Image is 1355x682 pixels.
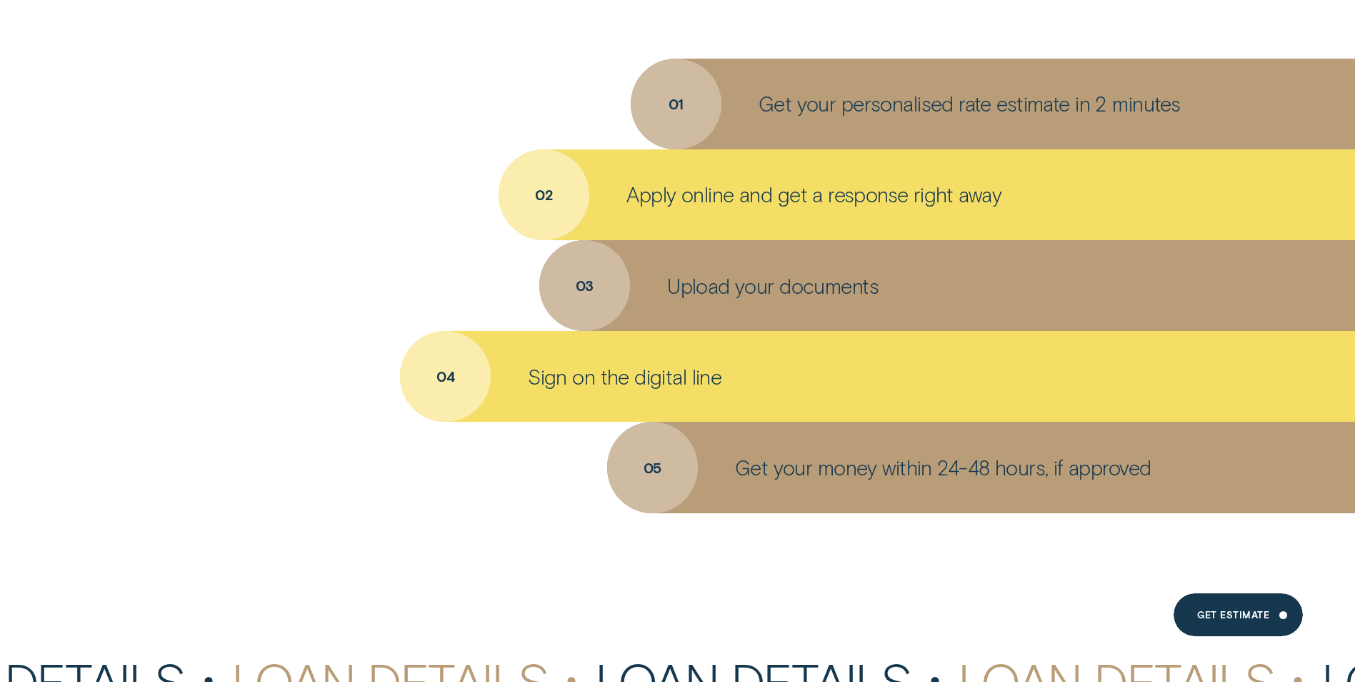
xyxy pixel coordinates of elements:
[667,273,879,299] p: Upload your documents
[528,364,721,390] p: Sign on the digital line
[735,455,1151,480] p: Get your money within 24-48 hours, if approved
[759,91,1180,117] p: Get your personalised rate estimate in 2 minutes
[1174,593,1303,636] a: Get Estimate
[626,182,1001,207] p: Apply online and get a response right away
